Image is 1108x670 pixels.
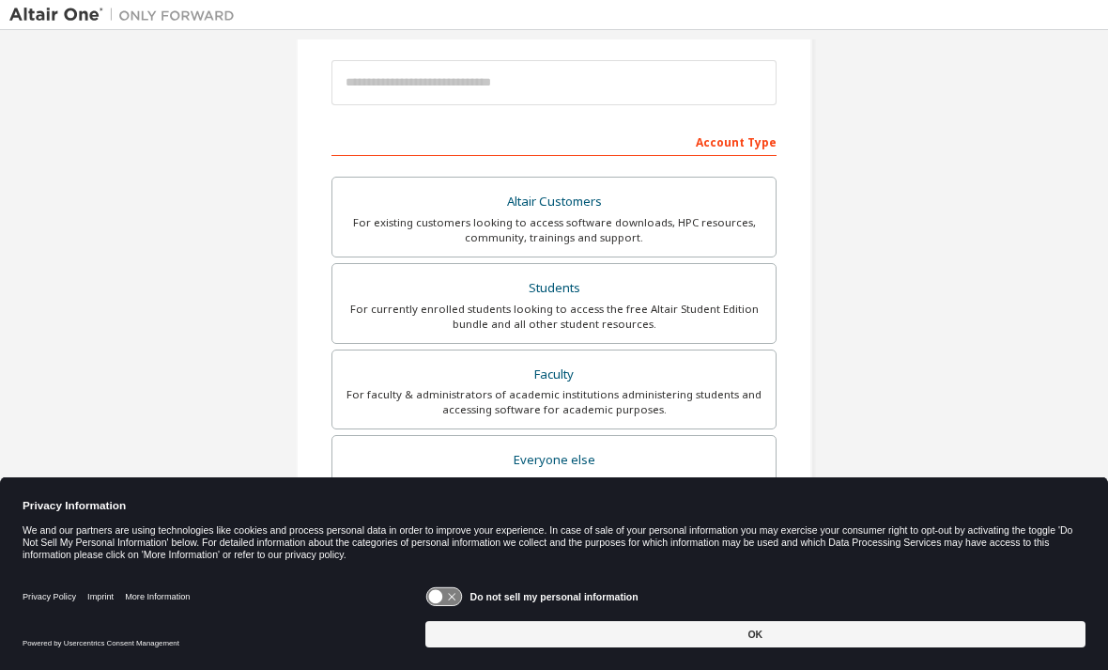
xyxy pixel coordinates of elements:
div: For faculty & administrators of academic institutions administering students and accessing softwa... [344,387,764,417]
div: For existing customers looking to access software downloads, HPC resources, community, trainings ... [344,215,764,245]
img: Altair One [9,6,244,24]
div: Faculty [344,362,764,388]
div: Students [344,275,764,302]
div: Everyone else [344,447,764,474]
div: Account Type [331,126,777,156]
div: For currently enrolled students looking to access the free Altair Student Edition bundle and all ... [344,302,764,332]
div: Altair Customers [344,189,764,215]
div: For individuals, businesses and everyone else looking to try Altair software and explore our prod... [344,474,764,504]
